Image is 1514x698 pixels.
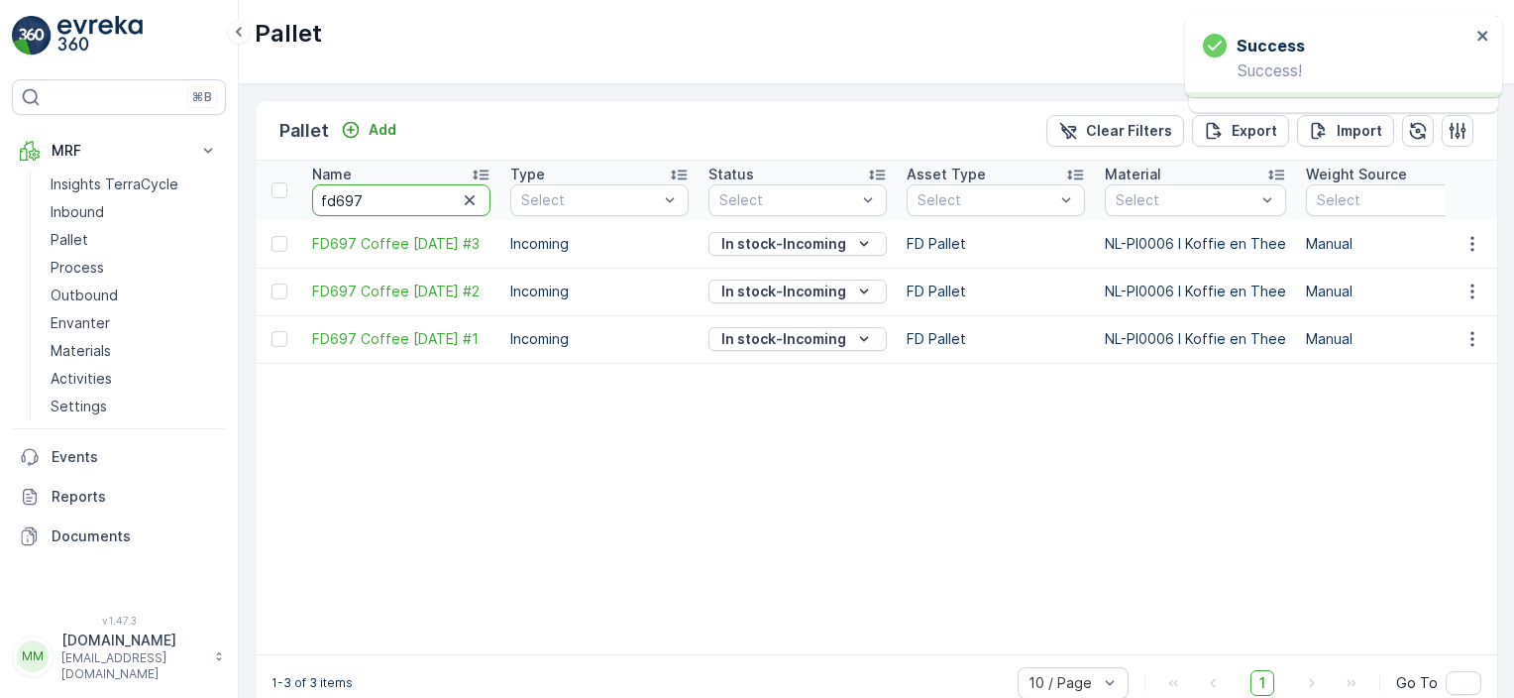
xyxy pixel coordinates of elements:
p: Select [719,190,856,210]
td: NL-PI0006 I Koffie en Thee [1095,315,1296,363]
p: Documents [52,526,218,546]
td: Incoming [500,220,699,268]
p: Reports [52,487,218,507]
p: Status [708,165,754,184]
td: Incoming [500,268,699,315]
a: Reports [12,477,226,517]
button: close [1476,28,1490,47]
p: In stock-Incoming [721,234,846,254]
a: Inbound [43,198,226,226]
button: MM[DOMAIN_NAME][EMAIL_ADDRESS][DOMAIN_NAME] [12,631,226,682]
button: Add [333,118,404,142]
a: Insights TerraCycle [43,171,226,198]
div: Toggle Row Selected [271,236,287,252]
a: Events [12,437,226,477]
a: Documents [12,517,226,556]
span: FD697 Coffee [DATE] #2 [312,282,490,301]
a: FD697 Coffee 31.07.25 #1 [312,329,490,349]
p: Pallet [255,18,322,50]
td: FD Pallet [897,220,1095,268]
p: Asset Type [907,165,986,184]
a: FD697 Coffee 31.07.25 #3 [312,234,490,254]
a: Settings [43,393,226,420]
span: FD697 Coffee [DATE] #1 [312,329,490,349]
td: Manual [1296,220,1494,268]
button: Export [1192,115,1289,147]
td: NL-PI0006 I Koffie en Thee [1095,268,1296,315]
span: v 1.47.3 [12,615,226,627]
p: Process [51,258,104,278]
p: Events [52,447,218,467]
p: Export [1232,121,1277,141]
p: Pallet [279,117,329,145]
button: Import [1297,115,1394,147]
span: 1 [1250,670,1274,696]
p: Settings [51,397,107,416]
td: Incoming [500,315,699,363]
a: FD697 Coffee 31.07.25 #2 [312,282,490,301]
p: 1-3 of 3 items [271,675,353,691]
td: FD Pallet [897,315,1095,363]
button: MRF [12,131,226,171]
p: Select [521,190,658,210]
a: Materials [43,337,226,365]
p: In stock-Incoming [721,282,846,301]
td: Manual [1296,315,1494,363]
div: MM [17,640,49,672]
p: Insights TerraCycle [51,174,178,194]
p: Inbound [51,202,104,222]
button: In stock-Incoming [708,327,887,351]
span: FD697 Coffee [DATE] #3 [312,234,490,254]
p: Name [312,165,352,184]
p: Materials [51,341,111,361]
img: logo_light-DOdMpM7g.png [57,16,143,56]
p: Envanter [51,313,110,333]
p: Material [1105,165,1161,184]
p: MRF [52,141,186,161]
p: Activities [51,369,112,389]
p: Outbound [51,286,118,305]
a: Activities [43,365,226,393]
p: Weight Source [1306,165,1407,184]
input: Search [312,184,490,216]
p: Pallet [51,230,88,250]
p: [EMAIL_ADDRESS][DOMAIN_NAME] [61,650,204,682]
td: NL-PI0006 I Koffie en Thee [1095,220,1296,268]
p: Import [1337,121,1382,141]
p: Select [918,190,1054,210]
a: Envanter [43,309,226,337]
a: Pallet [43,226,226,254]
span: Go To [1396,673,1438,693]
p: Add [369,120,396,140]
p: Select [1317,190,1454,210]
p: Type [510,165,545,184]
p: Clear Filters [1086,121,1172,141]
div: Toggle Row Selected [271,331,287,347]
h3: Success [1237,34,1305,58]
td: Manual [1296,268,1494,315]
p: ⌘B [192,89,212,105]
p: In stock-Incoming [721,329,846,349]
p: [DOMAIN_NAME] [61,631,204,650]
p: Success! [1203,61,1470,79]
td: FD Pallet [897,268,1095,315]
button: Clear Filters [1046,115,1184,147]
a: Outbound [43,282,226,309]
button: In stock-Incoming [708,232,887,256]
button: In stock-Incoming [708,280,887,303]
a: Process [43,254,226,282]
div: Toggle Row Selected [271,284,287,299]
p: Select [1116,190,1255,210]
img: logo [12,16,52,56]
